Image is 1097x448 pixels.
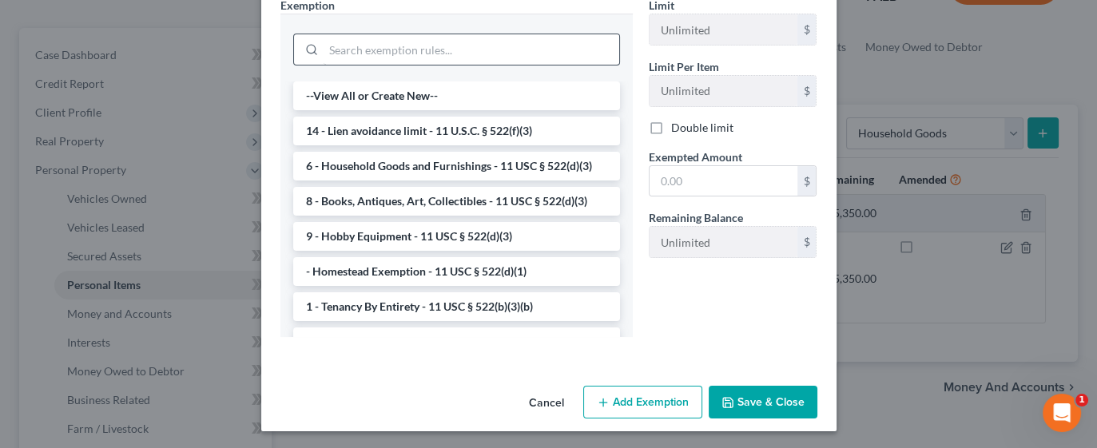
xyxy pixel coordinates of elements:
[293,81,620,110] li: --View All or Create New--
[671,120,733,136] label: Double limit
[797,166,817,196] div: $
[709,386,817,419] button: Save & Close
[649,209,743,226] label: Remaining Balance
[293,152,620,180] li: 6 - Household Goods and Furnishings - 11 USC § 522(d)(3)
[516,387,577,419] button: Cancel
[1043,394,1081,432] iframe: Intercom live chat
[293,257,620,286] li: - Homestead Exemption - 11 USC § 522(d)(1)
[650,76,797,106] input: --
[797,76,817,106] div: $
[1075,394,1088,406] span: 1
[324,34,619,65] input: Search exemption rules...
[293,222,620,251] li: 9 - Hobby Equipment - 11 USC § 522(d)(3)
[649,150,742,164] span: Exempted Amount
[293,292,620,321] li: 1 - Tenancy By Entirety - 11 USC § 522(b)(3)(b)
[293,117,620,145] li: 14 - Lien avoidance limit - 11 U.S.C. § 522(f)(3)
[797,14,817,45] div: $
[650,227,797,257] input: --
[293,187,620,216] li: 8 - Books, Antiques, Art, Collectibles - 11 USC § 522(d)(3)
[797,227,817,257] div: $
[293,327,620,356] li: 1 - Burial Plot - 11 USC § 522(d)(1)
[650,166,797,196] input: 0.00
[650,14,797,45] input: --
[583,386,702,419] button: Add Exemption
[649,58,719,75] label: Limit Per Item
